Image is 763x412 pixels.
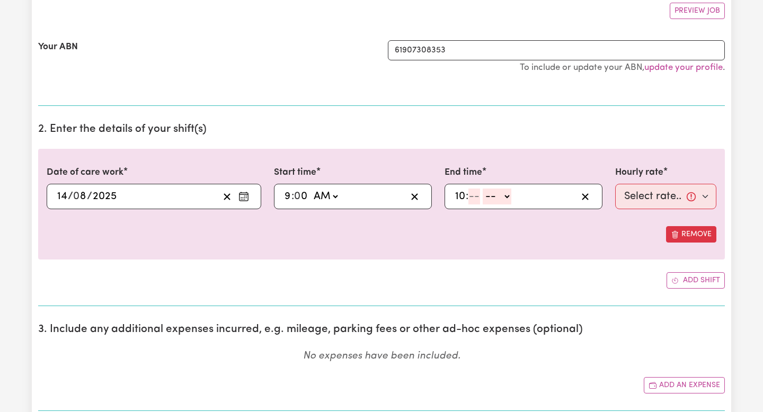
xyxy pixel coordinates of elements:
input: -- [74,189,87,204]
span: 0 [294,191,300,202]
small: To include or update your ABN, . [520,63,725,72]
label: Hourly rate [615,166,663,180]
button: Add another shift [667,272,725,289]
button: Add another expense [644,377,725,393]
label: Your ABN [38,40,78,54]
label: End time [445,166,482,180]
a: update your profile [644,63,723,72]
input: -- [57,189,68,204]
label: Date of care work [47,166,123,180]
button: Clear date [219,189,235,204]
input: -- [468,189,480,204]
input: -- [295,189,309,204]
button: Enter the date of care work [235,189,252,204]
span: / [68,191,73,202]
span: 0 [73,191,79,202]
button: Preview Job [670,3,725,19]
em: No expenses have been included. [303,351,460,361]
span: / [87,191,92,202]
button: Remove this shift [666,226,716,243]
input: ---- [92,189,117,204]
h2: 2. Enter the details of your shift(s) [38,123,725,136]
span: : [466,191,468,202]
input: -- [455,189,466,204]
label: Start time [274,166,316,180]
h2: 3. Include any additional expenses incurred, e.g. mileage, parking fees or other ad-hoc expenses ... [38,323,725,336]
input: -- [284,189,291,204]
span: : [291,191,294,202]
